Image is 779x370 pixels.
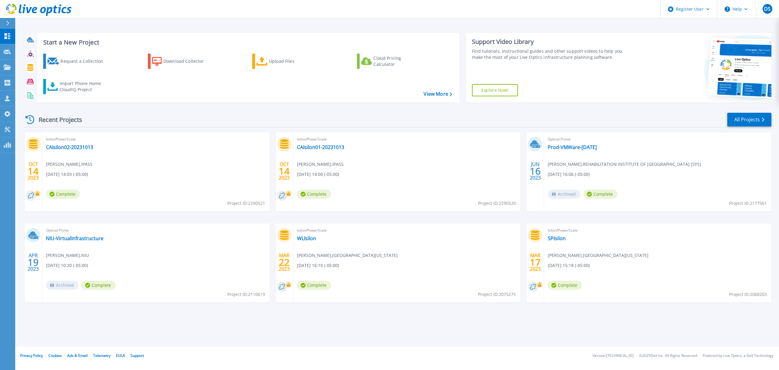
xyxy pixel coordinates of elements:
span: [PERSON_NAME] , [GEOGRAPHIC_DATA][US_STATE] [297,252,398,259]
span: 22 [279,260,290,265]
span: Project ID: 2177561 [729,200,767,207]
a: Upload Files [252,54,320,69]
a: All Projects [727,113,771,126]
span: Complete [583,190,617,199]
a: Prod-VMWare-[DATE] [548,144,597,150]
span: Isilon/PowerScale [46,136,266,143]
span: Archived [46,281,79,290]
div: OCT 2023 [278,160,290,182]
span: 16 [530,169,541,174]
span: Complete [297,281,331,290]
div: Import Phone Home CloudIQ Project [60,80,107,93]
div: Find tutorials, instructional guides and other support videos to help you make the most of your L... [472,48,630,60]
a: Ads & Email [67,353,88,358]
span: Archived [548,190,580,199]
span: [PERSON_NAME] , NIU [46,252,89,259]
div: OCT 2023 [27,160,39,182]
div: Cloud Pricing Calculator [373,55,422,67]
div: Download Collector [163,55,212,67]
a: Support [131,353,144,358]
a: View More [424,91,452,97]
div: MAR 2023 [278,251,290,273]
span: [DATE] 14:00 (-05:00) [297,171,339,178]
a: SPIsilon [548,235,566,241]
span: [PERSON_NAME] , IPASS [46,161,93,168]
div: APR 2023 [27,251,39,273]
span: [DATE] 16:10 (-05:00) [297,262,339,269]
a: Cloud Pricing Calculator [357,54,425,69]
span: 17 [530,260,541,265]
span: Optical Prime [548,136,768,143]
a: Privacy Policy [20,353,43,358]
div: Request a Collection [61,55,109,67]
span: 19 [28,260,39,265]
span: Complete [297,190,331,199]
span: Project ID: 2290520 [478,200,516,207]
span: [DATE] 15:18 (-05:00) [548,262,590,269]
span: [DATE] 14:03 (-05:00) [46,171,88,178]
span: Complete [46,190,80,199]
div: Upload Files [269,55,318,67]
span: 14 [28,169,39,174]
li: Version: [TECHNICAL_ID] [592,354,634,358]
span: Project ID: 2068203 [729,291,767,298]
div: JUN 2023 [529,160,541,182]
a: Explore Now! [472,84,518,96]
span: [DATE] 16:06 (-05:00) [548,171,590,178]
li: © 2025 Dell Inc. All Rights Reserved [639,354,697,358]
span: DS [764,6,770,11]
span: Isilon/PowerScale [297,227,517,234]
a: CAIsilon02-20231013 [46,144,93,150]
a: WLIsilon [297,235,316,241]
div: Support Video Library [472,38,630,46]
a: EULA [116,353,125,358]
a: CAIsilon01-20231013 [297,144,344,150]
span: Optical Prime [46,227,266,234]
span: Complete [82,281,116,290]
span: [PERSON_NAME] , IPASS [297,161,344,168]
span: [PERSON_NAME] , [GEOGRAPHIC_DATA][US_STATE] [548,252,648,259]
a: Telemetry [93,353,110,358]
div: Recent Projects [23,112,90,127]
h3: Start a New Project [43,39,452,46]
span: Project ID: 2110619 [227,291,265,298]
li: Powered by Live Optics, a Dell Technology [703,354,774,358]
span: Complete [548,281,582,290]
span: [DATE] 10:20 (-05:00) [46,262,88,269]
span: Isilon/PowerScale [297,136,517,143]
a: Cookies [48,353,62,358]
span: Project ID: 2290521 [227,200,265,207]
a: Request a Collection [43,54,111,69]
span: [PERSON_NAME] , REHABILITATION INSTITUTE OF [GEOGRAPHIC_DATA] [SYS] [548,161,701,168]
a: NIU-VirtualInfrastructure [46,235,103,241]
span: 14 [279,169,290,174]
span: Project ID: 2075275 [478,291,516,298]
span: Isilon/PowerScale [548,227,768,234]
div: MAR 2023 [529,251,541,273]
a: Download Collector [148,54,216,69]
